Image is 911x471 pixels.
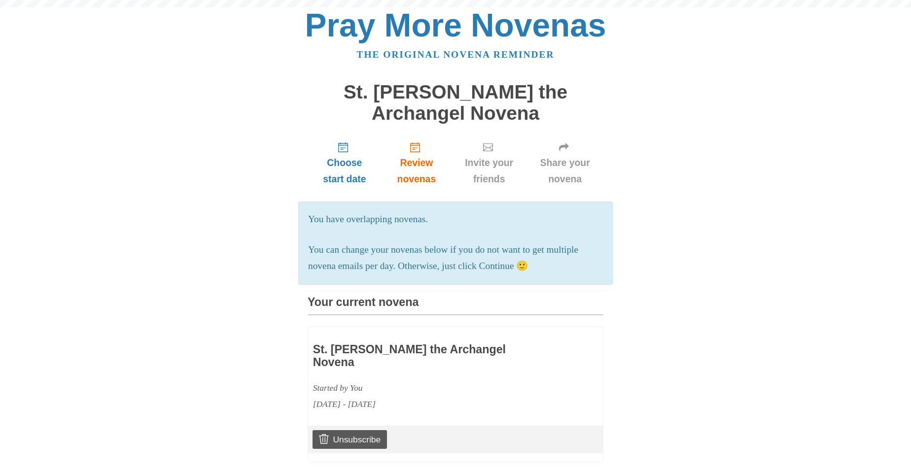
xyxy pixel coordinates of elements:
[308,242,603,274] p: You can change your novenas below if you do not want to get multiple novena emails per day. Other...
[313,343,541,369] h3: St. [PERSON_NAME] the Archangel Novena
[382,134,452,192] a: Review novenas
[313,430,387,449] a: Unsubscribe
[357,49,555,60] a: The original novena reminder
[308,134,382,192] a: Choose start date
[308,82,603,124] h1: St. [PERSON_NAME] the Archangel Novena
[313,380,541,396] div: Started by You
[313,396,541,412] div: [DATE] - [DATE]
[536,155,594,187] span: Share your novena
[305,7,606,43] a: Pray More Novenas
[526,134,603,192] a: Share your novena
[317,155,372,187] span: Choose start date
[461,155,517,187] span: Invite your friends
[391,155,442,187] span: Review novenas
[308,296,603,315] h3: Your current novena
[452,134,526,192] a: Invite your friends
[308,211,603,228] p: You have overlapping novenas.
